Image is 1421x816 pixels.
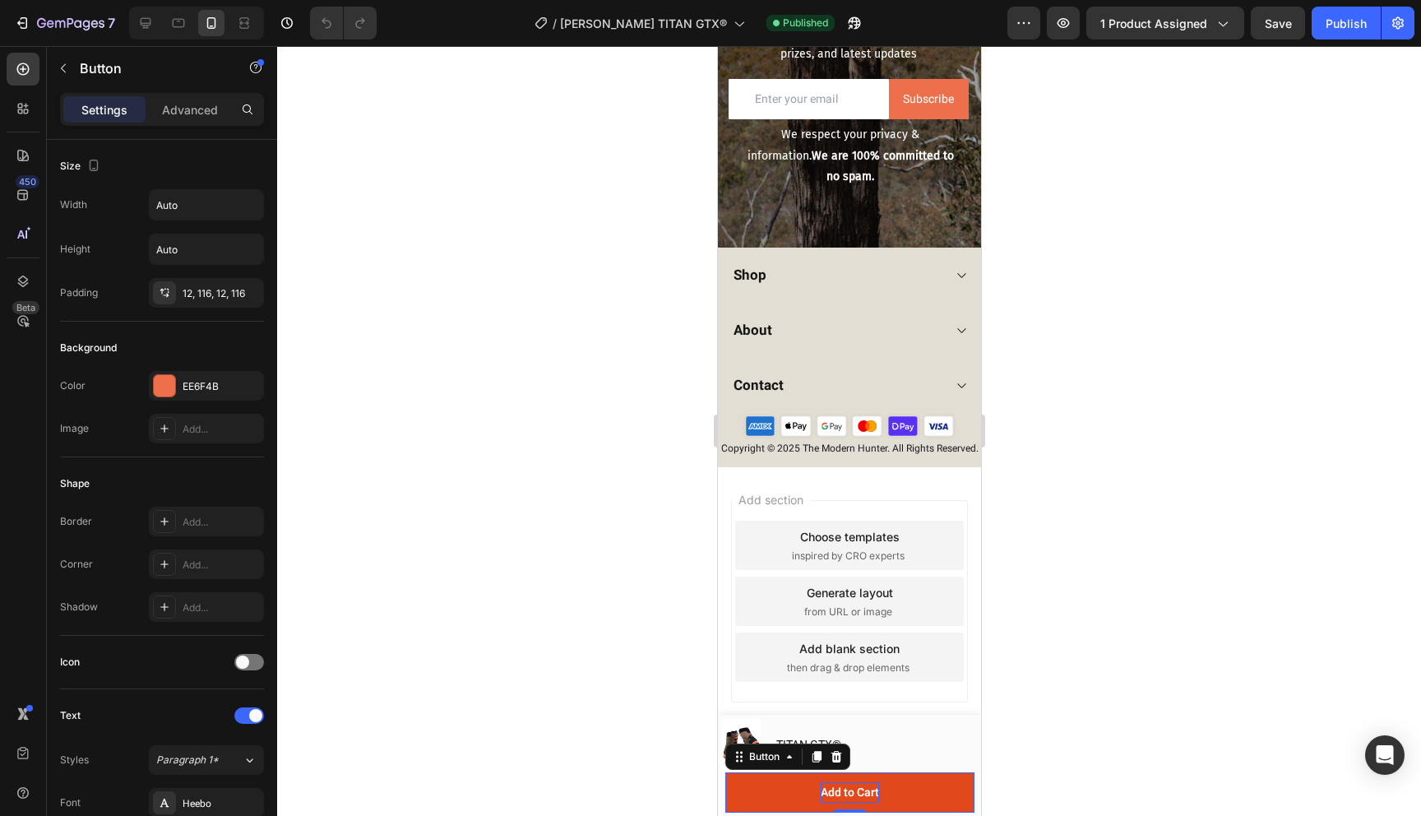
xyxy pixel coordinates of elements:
div: 12, 116, 12, 116 [183,286,260,301]
button: Save [1251,7,1305,39]
input: Auto [150,190,263,220]
div: EE6F4B [183,379,260,394]
button: 1 product assigned [1086,7,1244,39]
div: Shadow [60,600,98,614]
span: 1 product assigned [1100,15,1207,32]
button: Publish [1312,7,1381,39]
div: Add... [183,600,260,615]
span: / [553,15,557,32]
div: Shape [60,476,90,491]
div: Heebo [183,796,260,811]
div: 450 [16,175,39,188]
div: Padding [60,285,98,300]
iframe: Design area [718,46,981,816]
div: Undo/Redo [310,7,377,39]
div: Corner [60,557,93,572]
button: 7 [7,7,123,39]
div: Open Intercom Messenger [1365,735,1405,775]
div: Border [60,514,92,529]
p: Advanced [162,101,218,118]
span: Save [1265,16,1292,30]
span: Paragraph 1* [156,753,219,767]
span: Published [783,16,828,30]
div: Add... [183,422,260,437]
div: Color [60,378,86,393]
div: Icon [60,655,80,670]
div: Add... [183,515,260,530]
div: Background [60,341,117,355]
input: Auto [150,234,263,264]
div: Styles [60,753,89,767]
div: Width [60,197,87,212]
span: [PERSON_NAME] TITAN GTX® [560,15,727,32]
div: Image [60,421,89,436]
div: Font [60,795,81,810]
div: Beta [12,301,39,314]
div: Text [60,708,81,723]
div: Size [60,155,104,178]
div: Publish [1326,15,1367,32]
p: 7 [108,13,115,33]
p: Button [80,58,220,78]
button: Paragraph 1* [149,745,264,775]
div: Add... [183,558,260,573]
div: Height [60,242,90,257]
p: Settings [81,101,127,118]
